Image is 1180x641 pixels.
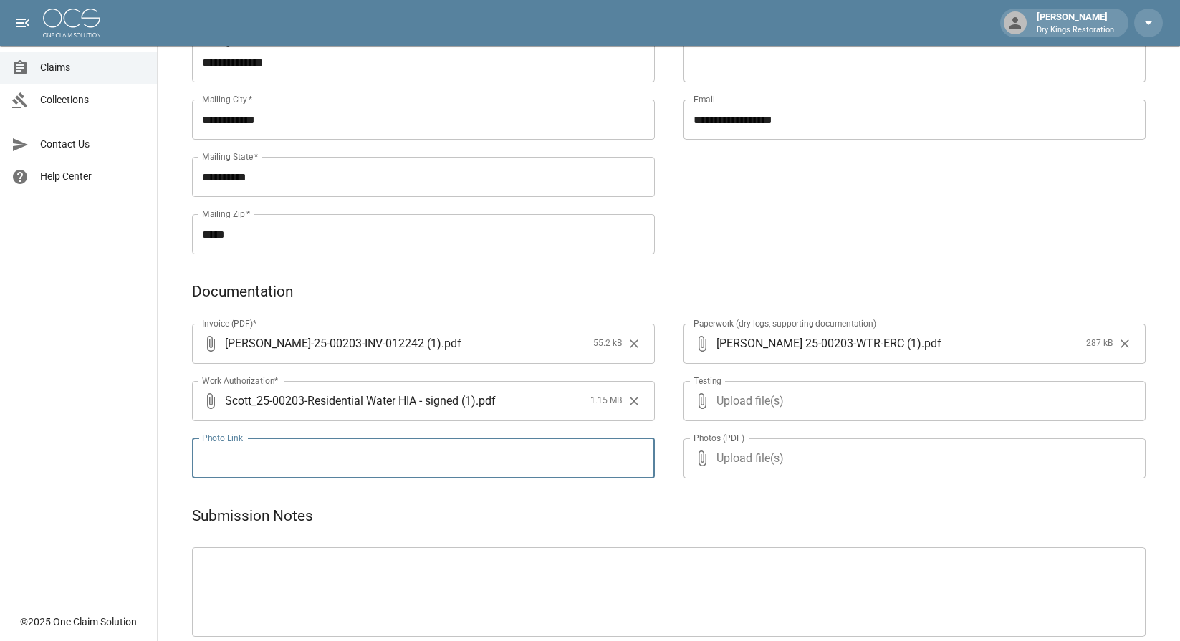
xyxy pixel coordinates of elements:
label: Mailing Zip [202,208,251,220]
label: Invoice (PDF)* [202,317,257,329]
button: open drawer [9,9,37,37]
span: Collections [40,92,145,107]
span: . pdf [476,392,496,409]
label: Photos (PDF) [694,432,744,444]
span: 287 kB [1086,337,1113,351]
label: Email [694,93,715,105]
span: Claims [40,60,145,75]
p: Dry Kings Restoration [1037,24,1114,37]
label: Mailing City [202,93,253,105]
label: Photo Link [202,432,243,444]
span: . pdf [441,335,461,352]
div: [PERSON_NAME] [1031,10,1120,36]
span: 1.15 MB [590,394,622,408]
span: [PERSON_NAME] 25-00203-WTR-ERC (1) [716,335,921,352]
span: Help Center [40,169,145,184]
span: Upload file(s) [716,381,1108,421]
span: Contact Us [40,137,145,152]
button: Clear [1114,333,1136,355]
span: Upload file(s) [716,438,1108,478]
label: Paperwork (dry logs, supporting documentation) [694,317,876,329]
span: [PERSON_NAME]-25-00203-INV-012242 (1) [225,335,441,352]
img: ocs-logo-white-transparent.png [43,9,100,37]
label: Work Authorization* [202,375,279,387]
span: 55.2 kB [593,337,622,351]
div: © 2025 One Claim Solution [20,615,137,629]
button: Clear [623,390,645,412]
span: Scott_25-00203-Residential Water HIA - signed (1) [225,392,476,409]
span: . pdf [921,335,941,352]
label: Testing [694,375,721,387]
button: Clear [623,333,645,355]
label: Mailing State [202,150,258,163]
